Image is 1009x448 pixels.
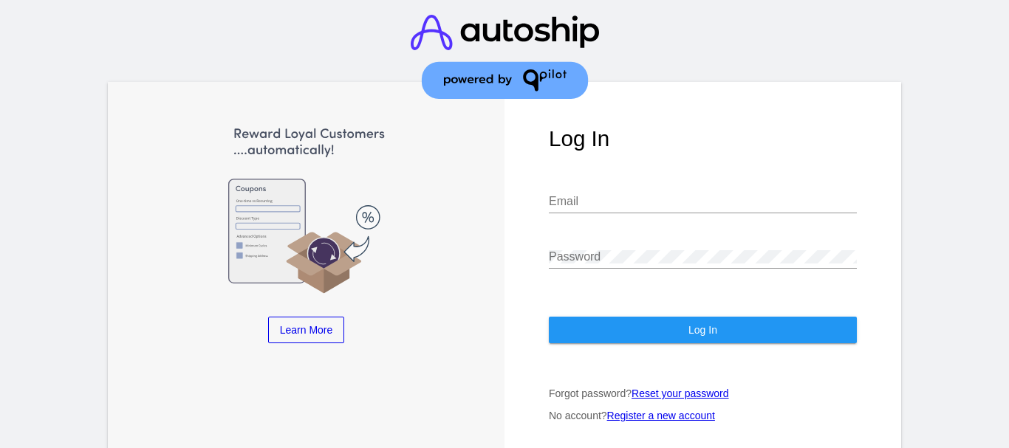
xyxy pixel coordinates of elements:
[688,324,717,336] span: Log In
[549,410,857,421] p: No account?
[549,317,857,343] button: Log In
[268,317,345,343] a: Learn More
[549,195,857,208] input: Email
[607,410,715,421] a: Register a new account
[549,126,857,151] h1: Log In
[632,387,729,399] a: Reset your password
[280,324,333,336] span: Learn More
[152,126,460,294] img: Apply Coupons Automatically to Scheduled Orders with QPilot
[549,387,857,399] p: Forgot password?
